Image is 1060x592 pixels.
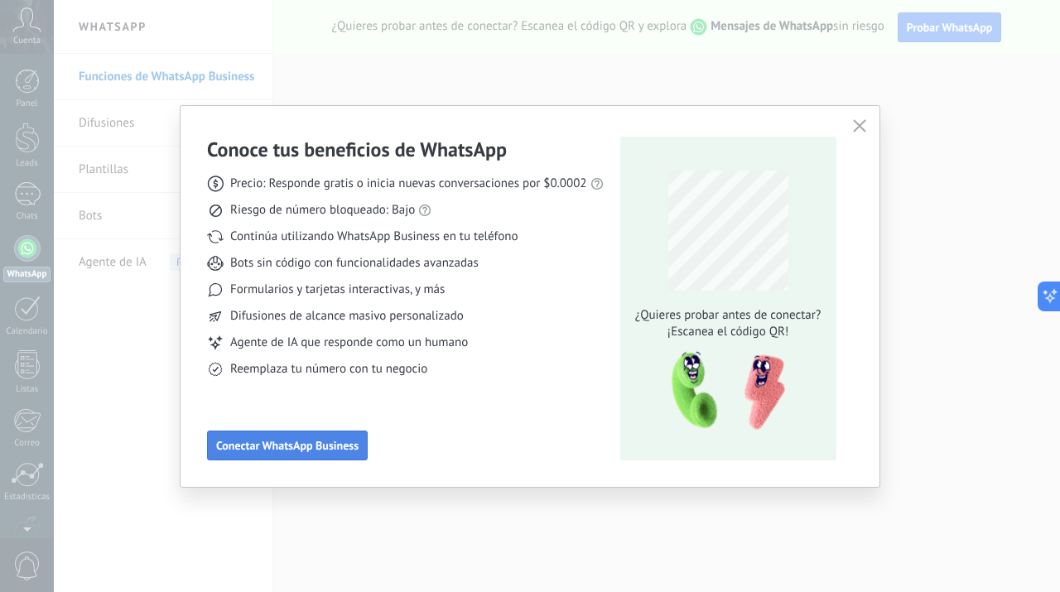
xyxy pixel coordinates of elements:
span: Continúa utilizando WhatsApp Business en tu teléfono [230,229,518,245]
span: Conectar WhatsApp Business [216,440,359,451]
img: qr-pic-1x.png [658,347,788,436]
span: Difusiones de alcance masivo personalizado [230,308,464,325]
button: Conectar WhatsApp Business [207,431,368,460]
span: ¡Escanea el código QR! [630,324,826,340]
span: Bots sin código con funcionalidades avanzadas [230,255,479,272]
span: Riesgo de número bloqueado: Bajo [230,202,415,219]
span: Formularios y tarjetas interactivas, y más [230,282,445,298]
span: Precio: Responde gratis o inicia nuevas conversaciones por $0.0002 [230,176,587,192]
span: Reemplaza tu número con tu negocio [230,361,427,378]
span: Agente de IA que responde como un humano [230,335,468,351]
h3: Conoce tus beneficios de WhatsApp [207,137,507,162]
span: ¿Quieres probar antes de conectar? [630,307,826,324]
